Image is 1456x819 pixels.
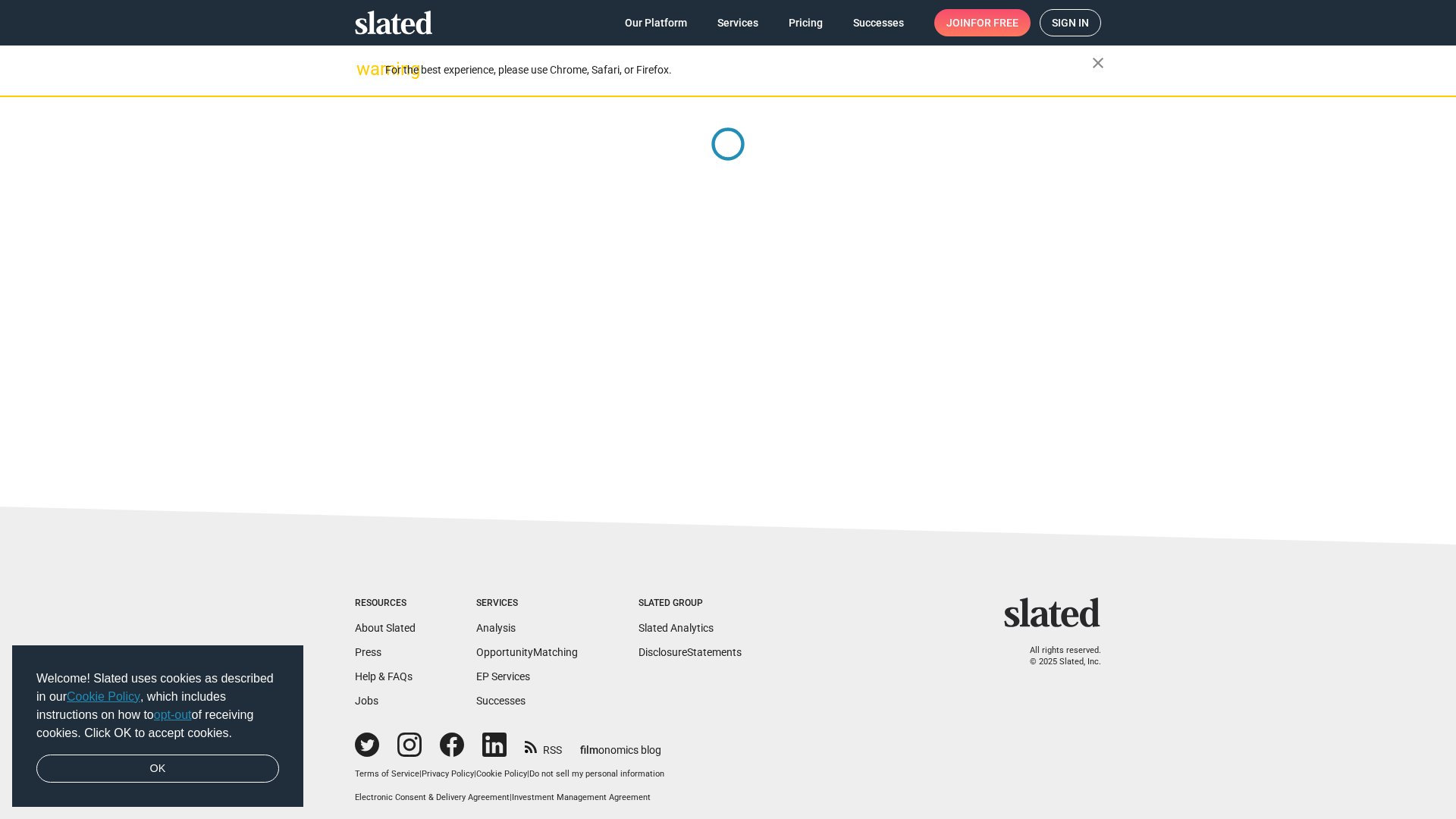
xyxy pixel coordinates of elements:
[476,769,527,779] a: Cookie Policy
[580,731,661,758] a: filmonomics blog
[934,9,1031,36] a: Joinfor free
[625,9,687,36] span: Our Platform
[639,598,742,610] div: Slated Group
[853,9,904,36] span: Successes
[474,769,476,779] span: |
[355,598,416,610] div: Resources
[527,769,529,779] span: |
[356,60,375,78] mat-icon: warning
[355,695,378,707] a: Jobs
[510,792,512,802] span: |
[476,695,526,707] a: Successes
[971,9,1018,36] span: for free
[1040,9,1101,36] a: Sign in
[355,622,416,634] a: About Slated
[355,646,381,658] a: Press
[777,9,835,36] a: Pricing
[476,670,530,682] a: EP Services
[705,9,770,36] a: Services
[639,622,714,634] a: Slated Analytics
[154,708,192,721] a: opt-out
[525,734,562,758] a: RSS
[717,9,758,36] span: Services
[1089,54,1107,72] mat-icon: close
[355,670,413,682] a: Help & FAQs
[512,792,651,802] a: Investment Management Agreement
[476,646,578,658] a: OpportunityMatching
[476,598,578,610] div: Services
[419,769,422,779] span: |
[639,646,742,658] a: DisclosureStatements
[36,755,279,783] a: dismiss cookie message
[355,769,419,779] a: Terms of Service
[355,792,510,802] a: Electronic Consent & Delivery Agreement
[613,9,699,36] a: Our Platform
[580,744,598,756] span: film
[841,9,916,36] a: Successes
[67,690,140,703] a: Cookie Policy
[422,769,474,779] a: Privacy Policy
[529,769,664,780] button: Do not sell my personal information
[385,60,1092,80] div: For the best experience, please use Chrome, Safari, or Firefox.
[36,670,279,742] span: Welcome! Slated uses cookies as described in our , which includes instructions on how to of recei...
[789,9,823,36] span: Pricing
[1052,10,1089,36] span: Sign in
[1014,645,1101,667] p: All rights reserved. © 2025 Slated, Inc.
[12,645,303,808] div: cookieconsent
[476,622,516,634] a: Analysis
[946,9,1018,36] span: Join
